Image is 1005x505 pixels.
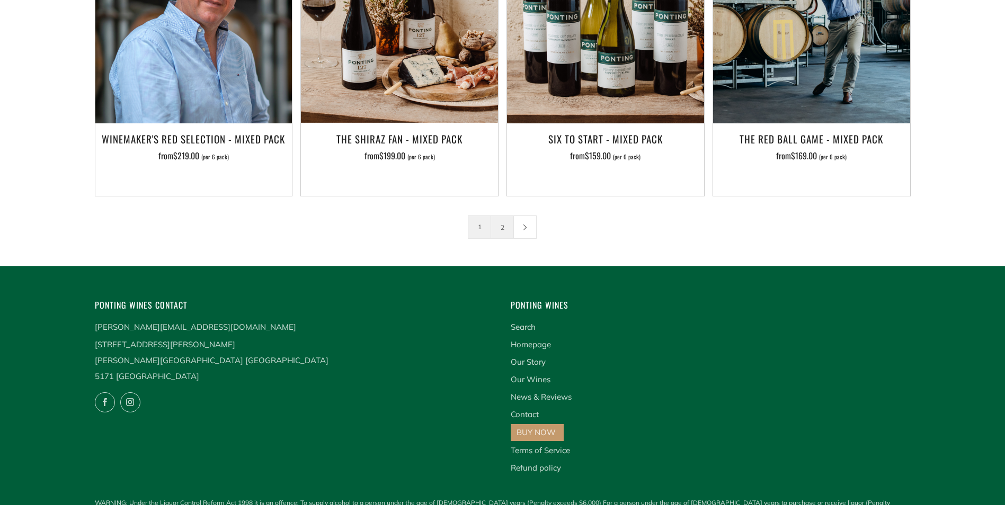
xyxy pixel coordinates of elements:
[511,409,539,419] a: Contact
[101,130,287,148] h3: Winemaker's Red Selection - Mixed Pack
[95,337,495,384] p: [STREET_ADDRESS][PERSON_NAME] [PERSON_NAME][GEOGRAPHIC_DATA] [GEOGRAPHIC_DATA] 5171 [GEOGRAPHIC_D...
[511,322,536,332] a: Search
[158,149,229,162] span: from
[511,445,570,455] a: Terms of Service
[570,149,641,162] span: from
[613,154,641,160] span: (per 6 pack)
[511,339,551,349] a: Homepage
[407,154,435,160] span: (per 6 pack)
[511,463,561,473] a: Refund policy
[776,149,847,162] span: from
[819,154,847,160] span: (per 6 pack)
[512,130,699,148] h3: Six To Start - Mixed Pack
[173,149,199,162] span: $219.00
[511,357,546,367] a: Our Story
[511,298,911,312] h4: Ponting Wines
[491,216,513,238] a: 2
[379,149,405,162] span: $199.00
[95,130,292,183] a: Winemaker's Red Selection - Mixed Pack from$219.00 (per 6 pack)
[517,427,556,437] a: BUY NOW
[511,392,572,402] a: News & Reviews
[585,149,611,162] span: $159.00
[468,215,491,239] span: 1
[301,130,498,183] a: The Shiraz Fan - Mixed Pack from$199.00 (per 6 pack)
[201,154,229,160] span: (per 6 pack)
[306,130,493,148] h3: The Shiraz Fan - Mixed Pack
[364,149,435,162] span: from
[95,322,296,332] a: [PERSON_NAME][EMAIL_ADDRESS][DOMAIN_NAME]
[718,130,905,148] h3: The Red Ball Game - Mixed Pack
[507,130,704,183] a: Six To Start - Mixed Pack from$159.00 (per 6 pack)
[791,149,817,162] span: $169.00
[713,130,910,183] a: The Red Ball Game - Mixed Pack from$169.00 (per 6 pack)
[95,298,495,312] h4: Ponting Wines Contact
[511,374,550,384] a: Our Wines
